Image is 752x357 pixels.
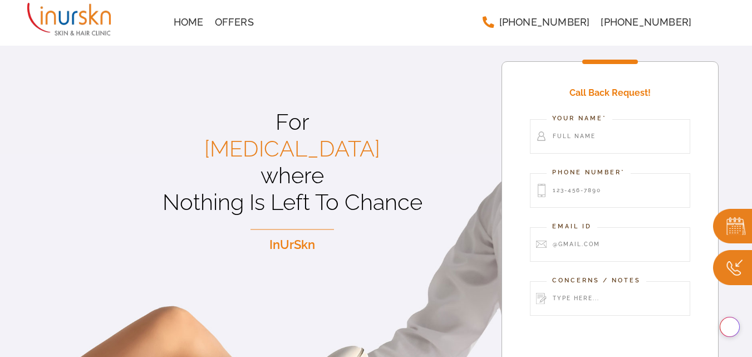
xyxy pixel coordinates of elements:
p: InUrSkn [83,235,502,255]
img: Callc.png [713,250,752,285]
span: Offers [215,17,254,27]
a: [PHONE_NUMBER] [476,11,595,33]
label: Phone Number* [547,168,631,178]
label: Concerns / Notes [547,276,646,286]
input: Full Name [530,119,690,154]
p: For where Nothing Is Left To Chance [83,109,502,216]
a: Offers [209,11,259,33]
a: Home [168,11,209,33]
span: [PHONE_NUMBER] [499,17,590,27]
span: Home [174,17,204,27]
label: Email Id [547,222,597,232]
input: 123-456-7890 [530,173,690,208]
input: @gmail.com [530,227,690,262]
img: book.png [713,209,752,244]
span: [PHONE_NUMBER] [601,17,691,27]
span: [MEDICAL_DATA] [204,135,380,162]
label: Your Name* [547,114,612,124]
a: [PHONE_NUMBER] [595,11,697,33]
h4: Call Back Request! [530,79,690,107]
input: Type here... [530,281,690,316]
